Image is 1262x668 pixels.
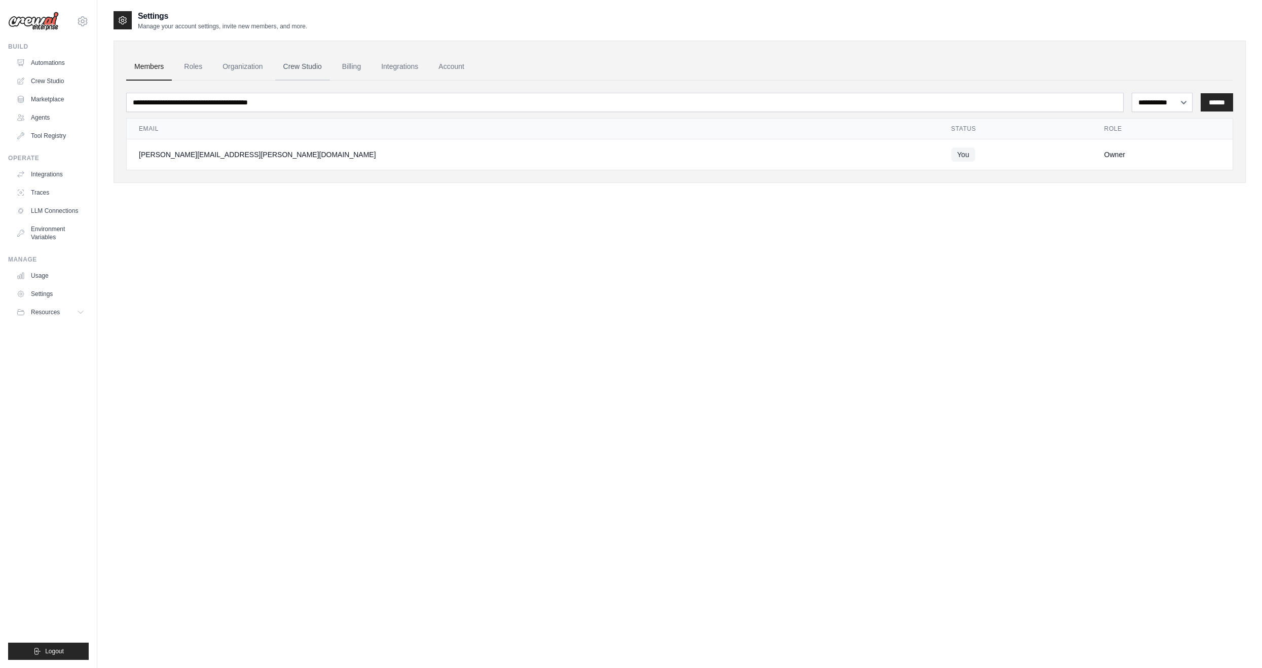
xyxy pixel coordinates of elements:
[1092,119,1233,139] th: Role
[12,128,89,144] a: Tool Registry
[12,184,89,201] a: Traces
[12,286,89,302] a: Settings
[12,91,89,107] a: Marketplace
[31,308,60,316] span: Resources
[275,53,330,81] a: Crew Studio
[8,154,89,162] div: Operate
[12,73,89,89] a: Crew Studio
[214,53,271,81] a: Organization
[45,647,64,655] span: Logout
[138,22,307,30] p: Manage your account settings, invite new members, and more.
[138,10,307,22] h2: Settings
[8,43,89,51] div: Build
[12,55,89,71] a: Automations
[176,53,210,81] a: Roles
[373,53,426,81] a: Integrations
[12,203,89,219] a: LLM Connections
[12,304,89,320] button: Resources
[8,255,89,264] div: Manage
[1104,150,1220,160] div: Owner
[8,12,59,31] img: Logo
[939,119,1092,139] th: Status
[139,150,927,160] div: [PERSON_NAME][EMAIL_ADDRESS][PERSON_NAME][DOMAIN_NAME]
[12,109,89,126] a: Agents
[12,268,89,284] a: Usage
[127,119,939,139] th: Email
[334,53,369,81] a: Billing
[12,166,89,182] a: Integrations
[126,53,172,81] a: Members
[430,53,472,81] a: Account
[951,147,976,162] span: You
[12,221,89,245] a: Environment Variables
[8,643,89,660] button: Logout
